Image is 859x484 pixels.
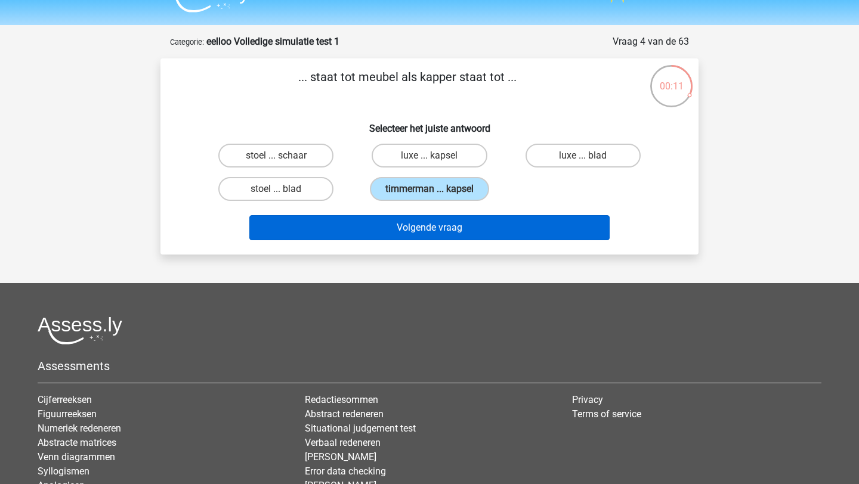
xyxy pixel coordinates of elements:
a: Figuurreeksen [38,408,97,420]
a: Venn diagrammen [38,451,115,463]
a: [PERSON_NAME] [305,451,376,463]
label: luxe ... kapsel [372,144,487,167]
a: Syllogismen [38,466,89,477]
label: luxe ... blad [526,144,641,167]
label: stoel ... blad [218,177,333,201]
h6: Selecteer het juiste antwoord [180,113,679,134]
h5: Assessments [38,359,821,373]
a: Numeriek redeneren [38,423,121,434]
div: 00:11 [649,64,694,94]
button: Volgende vraag [249,215,610,240]
a: Abstract redeneren [305,408,384,420]
a: Privacy [572,394,603,405]
a: Error data checking [305,466,386,477]
small: Categorie: [170,38,204,46]
a: Verbaal redeneren [305,437,381,448]
label: timmerman ... kapsel [370,177,489,201]
a: Cijferreeksen [38,394,92,405]
p: ... staat tot meubel als kapper staat tot ... [180,68,635,104]
a: Terms of service [572,408,641,420]
a: Abstracte matrices [38,437,116,448]
img: Assessly logo [38,317,122,345]
a: Redactiesommen [305,394,378,405]
div: Vraag 4 van de 63 [613,35,689,49]
a: Situational judgement test [305,423,416,434]
strong: eelloo Volledige simulatie test 1 [206,36,339,47]
label: stoel ... schaar [218,144,333,167]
